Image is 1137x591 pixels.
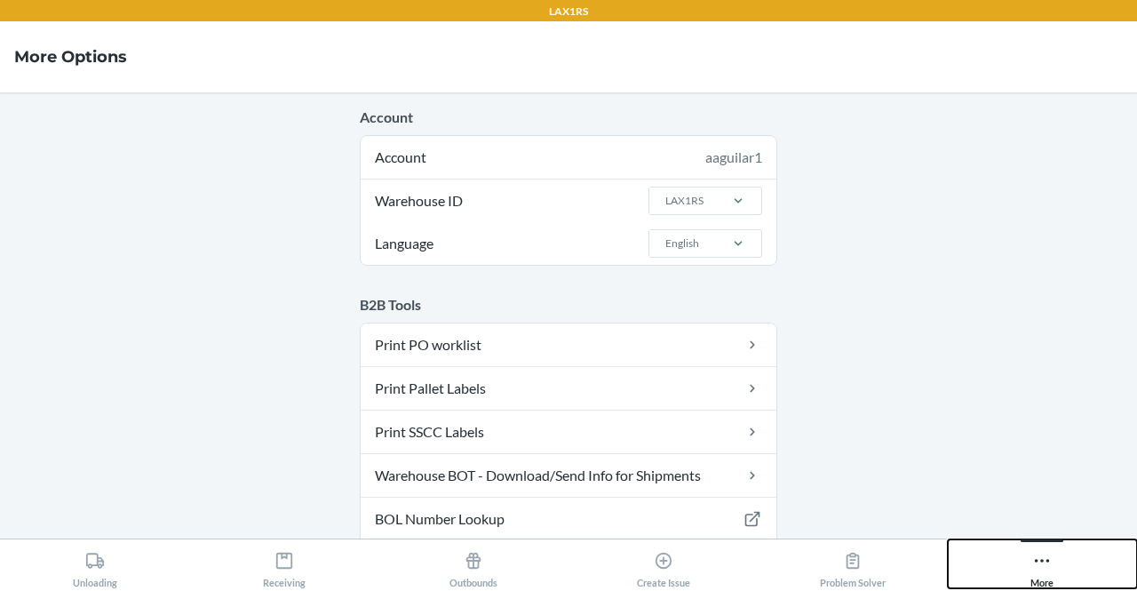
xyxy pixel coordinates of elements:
input: LanguageEnglish [664,236,665,252]
button: Outbounds [379,539,568,588]
div: Unloading [73,544,117,588]
div: More [1030,544,1054,588]
button: Receiving [189,539,378,588]
p: Account [360,107,777,128]
a: Print SSCC Labels [361,411,776,453]
div: English [665,236,699,252]
a: BOL Number Lookup [361,498,776,540]
p: LAX1RS [549,4,588,20]
input: Warehouse IDLAX1RS [664,193,665,209]
span: Language [372,222,436,265]
div: LAX1RS [665,193,704,209]
a: Print Pallet Labels [361,367,776,410]
button: Problem Solver [758,539,947,588]
button: Create Issue [568,539,758,588]
div: Account [361,136,776,179]
div: Receiving [263,544,306,588]
span: Warehouse ID [372,180,465,222]
div: Create Issue [637,544,690,588]
p: B2B Tools [360,294,777,315]
a: Print PO worklist [361,323,776,366]
a: Warehouse BOT - Download/Send Info for Shipments [361,454,776,497]
button: More [948,539,1137,588]
div: Problem Solver [820,544,886,588]
h4: More Options [14,45,127,68]
div: aaguilar1 [705,147,762,168]
div: Outbounds [449,544,497,588]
